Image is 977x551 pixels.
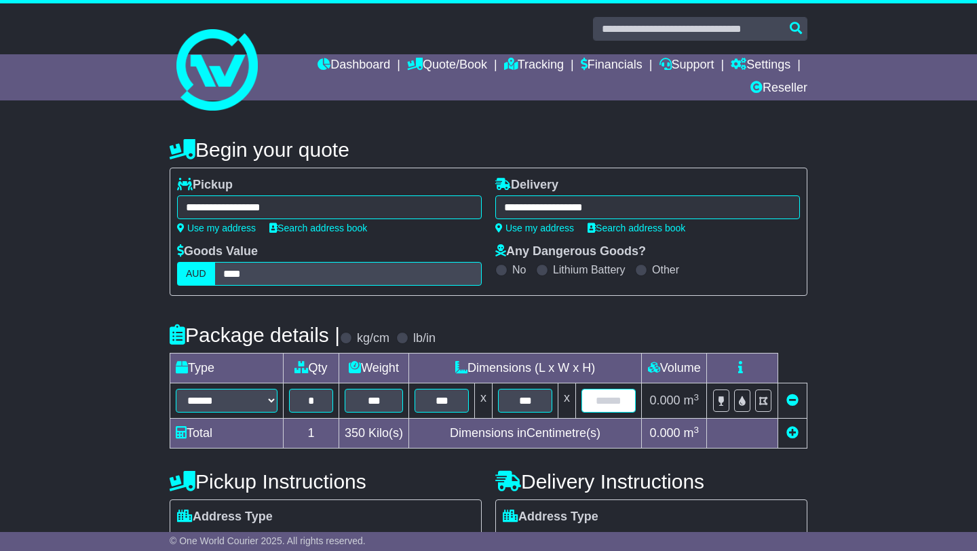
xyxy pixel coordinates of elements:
[504,54,564,77] a: Tracking
[256,528,327,549] span: Commercial
[512,263,526,276] label: No
[339,419,409,449] td: Kilo(s)
[269,223,367,233] a: Search address book
[339,354,409,383] td: Weight
[177,244,258,259] label: Goods Value
[667,528,759,549] span: Air & Sea Depot
[503,528,569,549] span: Residential
[284,354,339,383] td: Qty
[357,331,389,346] label: kg/cm
[731,54,790,77] a: Settings
[503,510,598,525] label: Address Type
[413,331,436,346] label: lb/in
[170,324,340,346] h4: Package details |
[170,535,366,546] span: © One World Courier 2025. All rights reserved.
[177,528,243,549] span: Residential
[581,54,643,77] a: Financials
[786,394,799,407] a: Remove this item
[649,426,680,440] span: 0.000
[170,419,284,449] td: Total
[177,510,273,525] label: Address Type
[177,178,233,193] label: Pickup
[495,223,574,233] a: Use my address
[177,223,256,233] a: Use my address
[475,383,493,419] td: x
[345,426,365,440] span: 350
[582,528,653,549] span: Commercial
[588,223,685,233] a: Search address book
[409,354,642,383] td: Dimensions (L x W x H)
[558,383,576,419] td: x
[694,425,700,435] sup: 3
[553,263,626,276] label: Lithium Battery
[318,54,390,77] a: Dashboard
[495,470,807,493] h4: Delivery Instructions
[170,470,482,493] h4: Pickup Instructions
[170,138,807,161] h4: Begin your quote
[407,54,487,77] a: Quote/Book
[284,419,339,449] td: 1
[652,263,679,276] label: Other
[684,426,700,440] span: m
[649,394,680,407] span: 0.000
[750,77,807,100] a: Reseller
[495,178,558,193] label: Delivery
[786,426,799,440] a: Add new item
[659,54,714,77] a: Support
[341,528,433,549] span: Air & Sea Depot
[694,392,700,402] sup: 3
[684,394,700,407] span: m
[642,354,707,383] td: Volume
[495,244,646,259] label: Any Dangerous Goods?
[170,354,284,383] td: Type
[409,419,642,449] td: Dimensions in Centimetre(s)
[177,262,215,286] label: AUD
